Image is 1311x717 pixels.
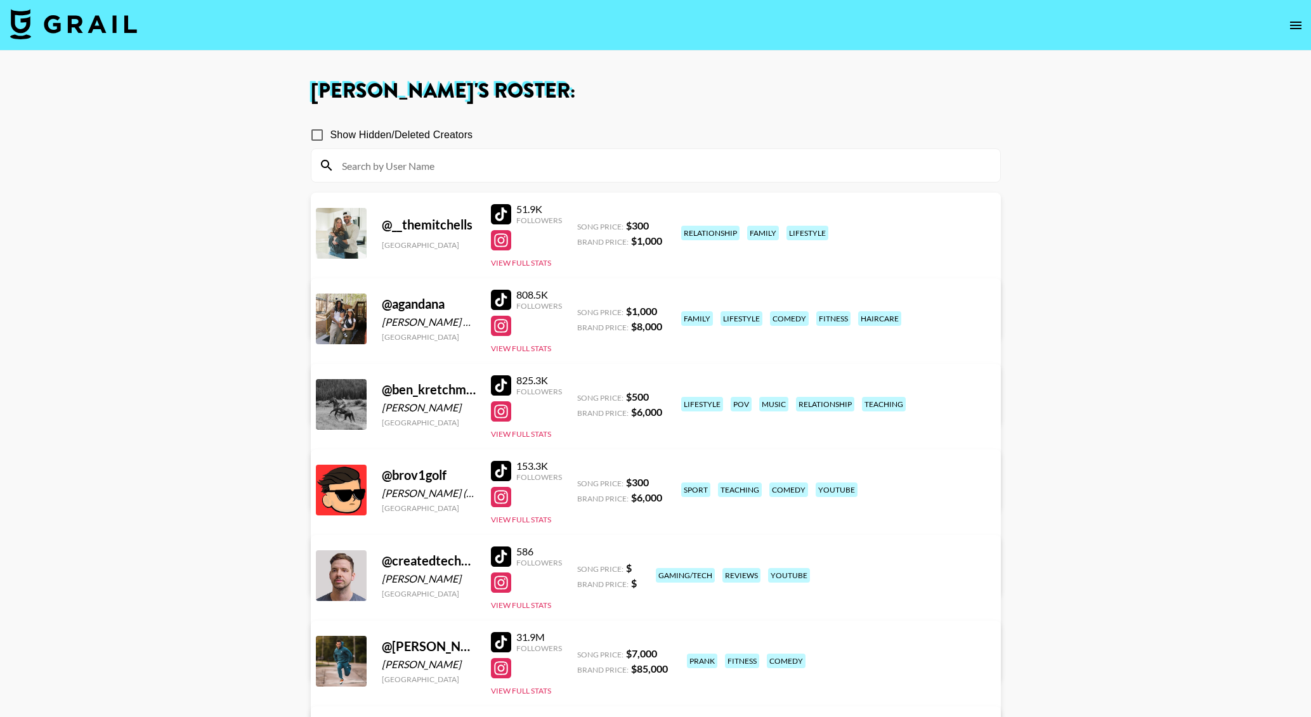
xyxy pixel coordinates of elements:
div: [GEOGRAPHIC_DATA] [382,418,476,427]
strong: $ 7,000 [626,647,657,659]
strong: $ 300 [626,476,649,488]
input: Search by User Name [334,155,993,176]
span: Show Hidden/Deleted Creators [330,127,473,143]
span: Song Price: [577,307,623,317]
div: comedy [770,311,809,326]
strong: $ 1,000 [626,305,657,317]
span: Brand Price: [577,237,629,247]
div: [GEOGRAPHIC_DATA] [382,240,476,250]
h1: [PERSON_NAME] 's Roster: [311,81,1001,101]
div: [PERSON_NAME] & [PERSON_NAME] [382,316,476,328]
div: teaching [718,482,762,497]
div: fitness [816,311,851,326]
strong: $ 85,000 [631,662,668,675]
button: View Full Stats [491,686,551,695]
button: open drawer [1283,13,1308,38]
span: Song Price: [577,564,623,574]
div: [PERSON_NAME] [382,401,476,414]
button: View Full Stats [491,515,551,524]
div: music [759,397,788,411]
strong: $ 6,000 [631,491,662,503]
div: teaching [862,397,906,411]
div: @ createdtechofficial [382,553,476,569]
div: lifestyle [786,226,828,240]
button: View Full Stats [491,600,551,610]
div: Followers [516,301,562,311]
div: [GEOGRAPHIC_DATA] [382,675,476,684]
span: Song Price: [577,650,623,659]
div: comedy [769,482,808,497]
div: relationship [681,226,740,240]
div: youtube [768,568,810,583]
div: @ agandana [382,296,476,312]
span: Brand Price: [577,408,629,418]
div: Followers [516,216,562,225]
strong: $ [626,562,632,574]
div: haircare [858,311,901,326]
span: Song Price: [577,393,623,403]
div: Followers [516,472,562,482]
div: @ [PERSON_NAME].[PERSON_NAME] [382,638,476,654]
div: reviews [722,568,760,583]
div: @ ben_kretchman [382,382,476,397]
div: lifestyle [681,397,723,411]
div: @ brov1golf [382,467,476,483]
div: [PERSON_NAME] [382,572,476,585]
div: family [681,311,713,326]
strong: $ 1,000 [631,235,662,247]
div: 153.3K [516,460,562,472]
strong: $ 500 [626,391,649,403]
div: Followers [516,558,562,567]
div: relationship [796,397,854,411]
div: fitness [725,654,759,668]
div: lifestyle [721,311,762,326]
div: gaming/tech [656,568,715,583]
img: Grail Talent [10,9,137,39]
div: 808.5K [516,288,562,301]
strong: $ [631,577,637,589]
span: Song Price: [577,222,623,231]
div: sport [681,482,710,497]
button: View Full Stats [491,344,551,353]
span: Brand Price: [577,323,629,332]
div: prank [687,654,717,668]
div: 31.9M [516,631,562,643]
div: pov [731,397,752,411]
div: 586 [516,545,562,558]
button: View Full Stats [491,429,551,439]
div: Followers [516,387,562,396]
div: [PERSON_NAME] ([PERSON_NAME]) [382,487,476,500]
div: youtube [816,482,858,497]
div: family [747,226,779,240]
div: [GEOGRAPHIC_DATA] [382,332,476,342]
div: [PERSON_NAME] [382,658,476,671]
div: 51.9K [516,203,562,216]
div: [GEOGRAPHIC_DATA] [382,503,476,513]
span: Brand Price: [577,665,629,675]
div: [GEOGRAPHIC_DATA] [382,589,476,598]
strong: $ 6,000 [631,406,662,418]
div: Followers [516,643,562,653]
div: comedy [767,654,806,668]
div: @ __themitchells [382,217,476,233]
span: Brand Price: [577,579,629,589]
span: Song Price: [577,479,623,488]
strong: $ 8,000 [631,320,662,332]
strong: $ 300 [626,219,649,231]
div: 825.3K [516,374,562,387]
button: View Full Stats [491,258,551,268]
span: Brand Price: [577,494,629,503]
